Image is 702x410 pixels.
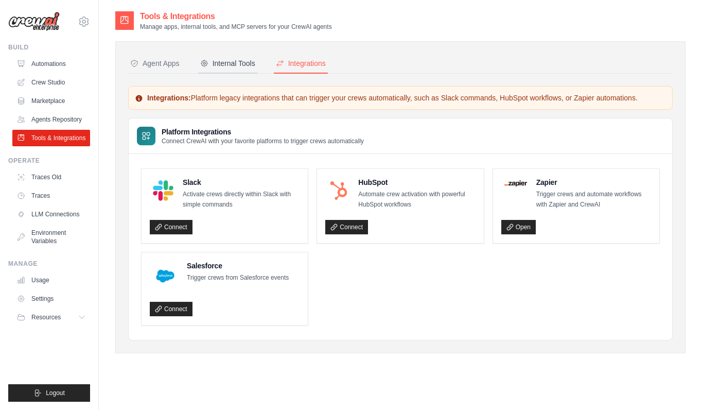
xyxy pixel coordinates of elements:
img: HubSpot Logo [328,180,349,201]
p: Platform legacy integrations that can trigger your crews automatically, such as Slack commands, H... [135,93,666,103]
a: Traces Old [12,169,90,185]
button: Internal Tools [198,54,257,74]
a: Marketplace [12,93,90,109]
h4: HubSpot [358,177,475,187]
a: Environment Variables [12,225,90,249]
a: Connect [325,220,368,234]
a: Traces [12,187,90,204]
button: Logout [8,384,90,402]
h4: Salesforce [187,261,289,271]
a: Usage [12,272,90,288]
a: Connect [150,220,192,234]
strong: Integrations: [147,94,191,102]
h3: Platform Integrations [162,127,364,137]
div: Manage [8,260,90,268]
button: Agent Apps [128,54,182,74]
img: Slack Logo [153,180,173,201]
p: Activate crews directly within Slack with simple commands [183,190,300,210]
div: Build [8,43,90,52]
a: Open [501,220,536,234]
span: Resources [31,313,61,321]
div: Integrations [276,58,326,69]
button: Resources [12,309,90,326]
a: Agents Repository [12,111,90,128]
h2: Tools & Integrations [140,10,332,23]
span: Logout [46,389,65,397]
div: Operate [8,157,90,165]
div: Internal Tools [200,58,255,69]
a: LLM Connections [12,206,90,223]
h4: Slack [183,177,300,187]
img: Zapier Logo [504,180,527,186]
a: Tools & Integrations [12,130,90,146]
div: Agent Apps [130,58,180,69]
a: Settings [12,291,90,307]
p: Trigger crews and automate workflows with Zapier and CrewAI [536,190,651,210]
button: Integrations [274,54,328,74]
p: Trigger crews from Salesforce events [187,273,289,283]
p: Connect CrewAI with your favorite platforms to trigger crews automatically [162,137,364,145]
img: Logo [8,12,60,31]
a: Connect [150,302,192,316]
p: Automate crew activation with powerful HubSpot workflows [358,190,475,210]
a: Crew Studio [12,74,90,91]
img: Salesforce Logo [153,264,178,288]
a: Automations [12,56,90,72]
h4: Zapier [536,177,651,187]
p: Manage apps, internal tools, and MCP servers for your CrewAI agents [140,23,332,31]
